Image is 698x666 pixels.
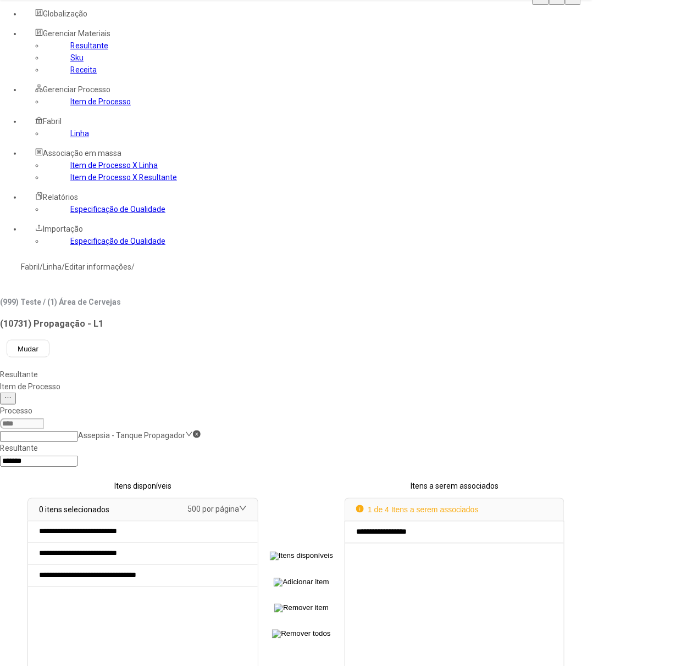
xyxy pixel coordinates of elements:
[43,262,62,271] a: Linha
[272,630,330,639] img: Remover todos
[7,340,49,357] button: Mudar
[39,504,109,516] p: 0 itens selecionados
[43,29,110,38] span: Gerenciar Materiais
[43,85,110,94] span: Gerenciar Processo
[43,149,121,158] span: Associação em massa
[70,129,89,138] a: Linha
[70,205,165,214] a: Especificação de Qualidade
[43,193,78,202] span: Relatórios
[62,262,65,271] nz-breadcrumb-separator: /
[70,161,158,170] a: Item de Processo X Linha
[43,9,87,18] span: Globalização
[43,225,83,233] span: Importação
[40,262,43,271] nz-breadcrumb-separator: /
[274,578,329,587] img: Adicionar item
[21,262,40,271] a: Fabril
[70,237,165,245] a: Especificação de Qualidade
[131,262,135,271] nz-breadcrumb-separator: /
[345,480,564,492] p: Itens a serem associados
[70,65,97,74] a: Receita
[27,480,258,492] p: Itens disponíveis
[274,604,329,613] img: Remover item
[356,504,479,516] p: 1 de 4 Itens a serem associados
[187,505,239,514] nz-select-item: 500 por página
[70,41,108,50] a: Resultante
[70,173,177,182] a: Item de Processo X Resultante
[270,552,333,561] img: Itens disponíveis
[70,97,131,106] a: Item de Processo
[65,262,131,271] a: Editar informações
[18,345,38,353] span: Mudar
[70,53,84,62] a: Sku
[43,117,62,126] span: Fabril
[78,431,185,440] nz-select-item: Assepsia - Tanque Propagador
